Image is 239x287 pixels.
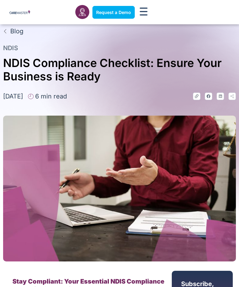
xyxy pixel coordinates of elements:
time: [DATE] [3,93,23,100]
a: NDIS [3,44,18,52]
a: Request a Demo [92,6,135,19]
img: A professional setting featuring a provider in a maroon shirt gesturing with one hand while holdi... [3,116,236,261]
span: Request a Demo [96,10,131,15]
img: CareMaster Logo [9,10,30,15]
span: 6 min read [34,93,67,100]
a: Blog [3,27,236,35]
h1: NDIS Compliance Checklist: Ensure Your Business is Ready [3,56,236,83]
div: Menu Toggle [138,6,150,19]
span: Blog [9,27,23,35]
